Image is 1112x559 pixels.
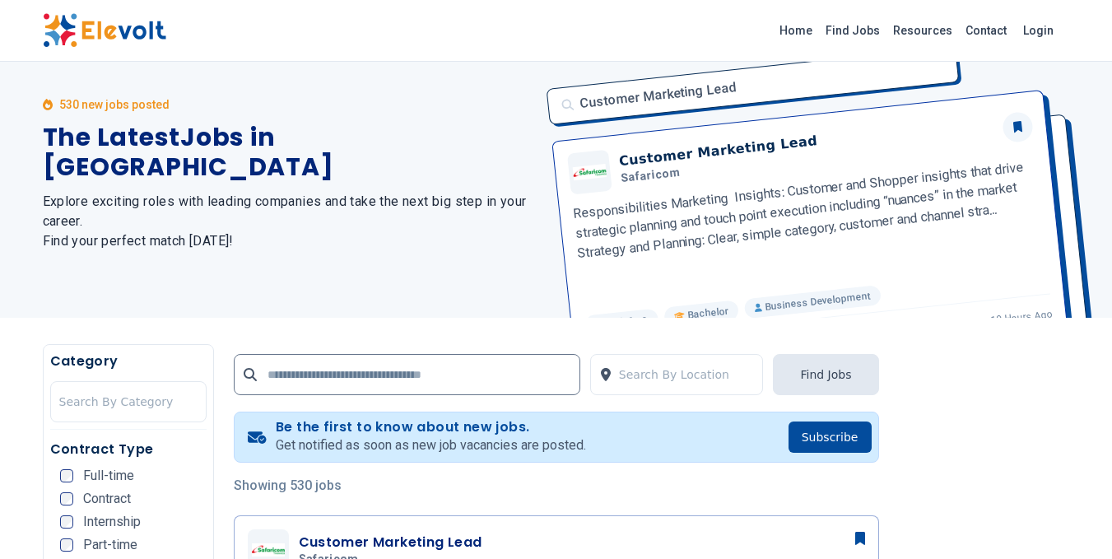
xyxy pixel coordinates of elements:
[50,440,207,459] h5: Contract Type
[234,476,879,496] p: Showing 530 jobs
[50,352,207,371] h5: Category
[60,492,73,505] input: Contract
[83,538,137,552] span: Part-time
[83,492,131,505] span: Contract
[819,17,886,44] a: Find Jobs
[60,538,73,552] input: Part-time
[83,515,141,529] span: Internship
[276,419,586,436] h4: Be the first to know about new jobs.
[886,17,959,44] a: Resources
[959,17,1013,44] a: Contact
[60,515,73,529] input: Internship
[1030,480,1112,559] iframe: Chat Widget
[789,422,872,453] button: Subscribe
[773,354,878,395] button: Find Jobs
[60,469,73,482] input: Full-time
[252,543,285,557] img: Safaricom
[773,17,819,44] a: Home
[276,436,586,455] p: Get notified as soon as new job vacancies are posted.
[83,469,134,482] span: Full-time
[1013,14,1063,47] a: Login
[59,96,170,113] p: 530 new jobs posted
[43,192,537,251] h2: Explore exciting roles with leading companies and take the next big step in your career. Find you...
[43,123,537,182] h1: The Latest Jobs in [GEOGRAPHIC_DATA]
[43,13,166,48] img: Elevolt
[299,533,482,552] h3: Customer Marketing Lead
